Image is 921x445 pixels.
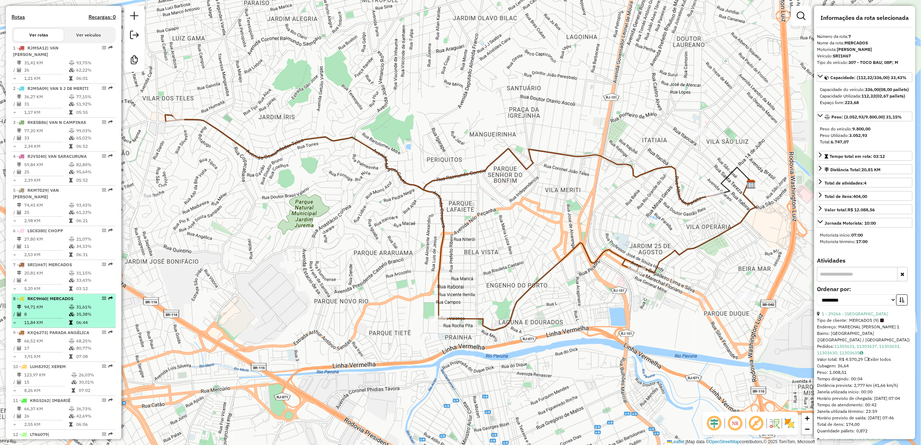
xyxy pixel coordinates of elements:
td: 1,17 KM [24,109,69,116]
i: Distância Total [17,95,21,99]
span: 9 - [13,330,89,335]
i: Distância Total [17,237,21,241]
td: 11,84 KM [24,319,69,326]
td: 36,73% [76,405,112,412]
em: Rota exportada [108,398,113,402]
td: 27,80 KM [24,236,69,243]
i: Tempo total em rota [69,76,73,81]
img: Império [746,180,756,189]
td: 8,26 KM [24,387,71,394]
td: = [13,319,17,326]
td: 31,61% [76,303,112,311]
i: Tempo total em rota [69,320,73,325]
i: % de utilização do peso [72,373,77,377]
td: 17 [24,345,69,352]
h4: Recargas: 0 [89,14,116,20]
a: Zoom out [802,424,813,435]
em: Rota exportada [108,120,113,124]
td: 66,52 KM [24,337,69,345]
em: Opções [102,86,106,90]
td: / [13,345,17,352]
i: Total de Atividades [17,346,21,350]
div: Capacidade Utilizada: [820,93,909,99]
td: 42,69% [76,412,112,420]
div: Horário previsto de chegada: [DATE] 07:04 [817,395,912,402]
em: Opções [102,262,106,267]
em: Rota exportada [108,46,113,50]
div: Jornada Motorista: 10:00 [825,220,876,226]
strong: (08,00 pallets) [879,87,909,92]
td: 26 [24,66,69,74]
td: 61,23% [76,209,112,216]
span: 1 - [13,45,59,57]
div: Jornada Motorista: 10:00 [817,229,912,248]
span: | MERCADOS [47,296,73,301]
em: Rota exportada [108,228,113,233]
td: 51,92% [76,100,112,108]
div: Total de itens: 174,00 [817,421,912,428]
span: RJV5I40 [27,154,45,159]
td: 31 [24,100,69,108]
span: Ocultar NR [727,415,744,432]
td: = [13,353,17,360]
td: = [13,109,17,116]
div: Tipo do veículo: [817,59,912,66]
strong: [PERSON_NAME] [837,47,872,52]
td: 06:21 [76,217,112,224]
i: % de utilização do peso [69,129,74,133]
a: Total de itens:404,00 [817,191,912,201]
strong: 07:00 [851,232,863,238]
td: 93,43% [76,202,112,209]
td: / [13,209,17,216]
em: Rota exportada [108,364,113,368]
span: | CHOPP [45,228,63,233]
img: Exibir/Ocultar setores [784,418,795,429]
a: Peso: (3.052,93/9.800,00) 31,15% [817,112,912,121]
em: Opções [102,188,106,192]
i: Total de Atividades [17,210,21,215]
span: 12 - [13,432,57,444]
div: Capacidade do veículo: [820,86,909,93]
i: % de utilização do peso [69,203,74,207]
i: Distância Total [17,305,21,309]
td: 05:55 [76,109,112,116]
td: / [13,168,17,176]
div: Tipo de cliente: [817,317,912,324]
td: / [13,412,17,420]
span: | XEREM [48,364,66,369]
em: Rota exportada [108,86,113,90]
td: 06:01 [76,75,112,82]
em: Opções [102,228,106,233]
span: | PARADA ANGÉLICA [47,330,89,335]
td: 33 [24,134,69,142]
span: Peso: (3.052,93/9.800,00) 31,15% [831,114,902,120]
strong: R$ 12.088,56 [848,207,875,212]
em: Rota exportada [108,188,113,192]
a: Nova sessão e pesquisa [127,9,142,25]
span: − [805,424,810,433]
a: Zoom in [802,413,813,424]
strong: 404,00 [853,194,867,199]
td: 66,37 KM [24,405,69,412]
i: % de utilização da cubagem [69,244,74,249]
span: Total de atividades: [825,180,866,186]
i: Total de Atividades [17,380,21,384]
strong: 223,68 [845,100,859,105]
i: % de utilização do peso [69,95,74,99]
div: Endereço: MARECHAL [PERSON_NAME] 1 [817,324,912,330]
i: Tempo total em rota [69,178,73,182]
td: 2,55 KM [24,421,69,428]
i: Total de Atividades [17,244,21,249]
i: % de utilização da cubagem [69,346,74,350]
div: Valor total: [825,207,875,213]
td: 2,53 KM [24,251,69,258]
span: 3 - [13,120,86,125]
a: Criar modelo [127,53,142,69]
td: 31,41 KM [24,59,69,66]
i: Tempo total em rota [69,354,73,359]
td: / [13,66,17,74]
td: / [13,100,17,108]
i: Tempo total em rota [69,110,73,115]
h4: Atividades [817,257,912,264]
span: 4 - [13,154,87,159]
